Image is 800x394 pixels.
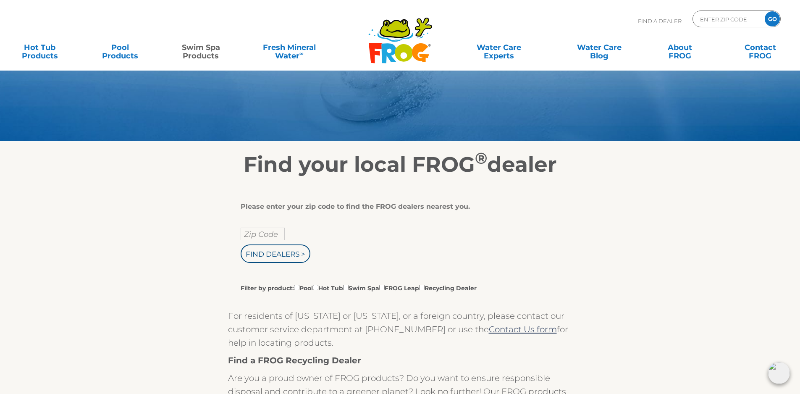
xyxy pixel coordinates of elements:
input: Filter by product:PoolHot TubSwim SpaFROG LeapRecycling Dealer [379,285,385,290]
a: Water CareBlog [568,39,630,56]
input: GO [765,11,780,26]
sup: ® [475,149,487,168]
sup: ∞ [299,50,304,57]
h2: Find your local FROG dealer [142,152,658,177]
input: Filter by product:PoolHot TubSwim SpaFROG LeapRecycling Dealer [343,285,349,290]
input: Filter by product:PoolHot TubSwim SpaFROG LeapRecycling Dealer [294,285,299,290]
a: Swim SpaProducts [170,39,232,56]
div: Please enter your zip code to find the FROG dealers nearest you. [241,202,553,211]
label: Filter by product: Pool Hot Tub Swim Spa FROG Leap Recycling Dealer [241,283,477,292]
strong: Find a FROG Recycling Dealer [228,355,361,365]
a: Fresh MineralWater∞ [250,39,328,56]
input: Filter by product:PoolHot TubSwim SpaFROG LeapRecycling Dealer [313,285,318,290]
input: Find Dealers > [241,244,310,263]
a: Contact Us form [489,324,557,334]
p: Find A Dealer [638,11,682,32]
input: Zip Code Form [699,13,756,25]
a: Water CareExperts [448,39,550,56]
img: openIcon [768,362,790,384]
input: Filter by product:PoolHot TubSwim SpaFROG LeapRecycling Dealer [419,285,425,290]
a: AboutFROG [648,39,711,56]
a: ContactFROG [729,39,792,56]
a: Hot TubProducts [8,39,71,56]
a: PoolProducts [89,39,152,56]
p: For residents of [US_STATE] or [US_STATE], or a foreign country, please contact our customer serv... [228,309,572,349]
